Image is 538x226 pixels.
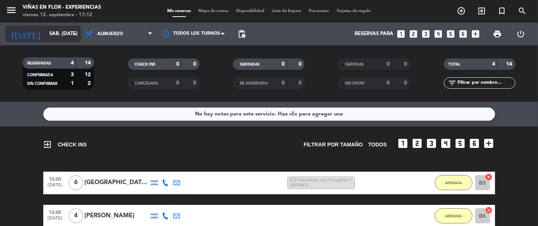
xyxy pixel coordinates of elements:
i: cancel [485,173,493,181]
strong: 0 [193,61,198,67]
i: add_circle_outline [457,6,466,15]
span: Reservas para [355,31,393,37]
span: SENTADAS [240,63,260,66]
i: turned_in_not [497,6,506,15]
i: power_settings_new [516,29,525,38]
i: looks_one [396,29,406,39]
span: 12:00 [46,208,65,216]
i: exit_to_app [477,6,486,15]
span: NO SHOW [345,81,364,85]
strong: 0 [299,80,303,86]
div: No hay notas para este servicio. Haz clic para agregar una [195,110,343,118]
span: 6 [69,175,83,190]
strong: 2 [88,81,92,86]
strong: 1 [71,81,74,86]
i: looks_6 [469,137,481,149]
span: TOTAL [448,63,460,66]
strong: 14 [85,60,92,66]
input: Filtrar por nombre... [457,79,515,87]
i: add_box [483,137,495,149]
button: ARRIBADA [435,208,472,223]
strong: 0 [387,61,390,67]
span: Almuerzo [97,31,123,37]
i: looks_two [408,29,418,39]
i: looks_5 [454,137,466,149]
span: CHECK INS [43,140,87,149]
strong: 0 [282,80,285,86]
span: 4 [69,208,83,223]
i: [DATE] [6,26,46,42]
div: LOG OUT [509,23,532,45]
i: looks_3 [421,29,431,39]
span: Mis reservas [163,9,195,13]
strong: 0 [176,61,179,67]
div: Viñas en Flor - Experiencias [23,4,101,11]
i: exit_to_app [43,140,52,149]
i: looks_one [397,137,409,149]
strong: 0 [404,80,408,86]
span: Tarjetas de regalo [333,9,375,13]
i: looks_two [412,137,424,149]
i: filter_list [448,78,457,88]
i: add_box [471,29,480,39]
i: looks_6 [458,29,468,39]
span: Pre-acceso [305,9,333,13]
strong: 0 [176,80,179,86]
i: looks_3 [426,137,438,149]
strong: 3 [71,72,74,77]
i: looks_4 [433,29,443,39]
div: viernes 12. septiembre - 17:12 [23,11,101,19]
i: looks_5 [446,29,456,39]
i: arrow_drop_down [70,29,79,38]
strong: 4 [71,60,74,66]
span: 15:00 [46,174,65,183]
button: menu [6,5,17,18]
strong: 0 [387,80,390,86]
span: CANCELADA [135,81,158,85]
i: cancel [485,206,493,214]
strong: 0 [299,61,303,67]
span: print [493,29,502,38]
span: SERVIDAS [345,63,364,66]
span: SIN CONFIRMAR [27,82,57,86]
span: ARRIBADA [445,181,462,185]
span: CONFIRMADA [27,73,53,77]
strong: 12 [85,72,92,77]
span: pending_actions [237,29,246,38]
strong: 4 [492,61,495,67]
div: [PERSON_NAME] [85,211,149,221]
span: [DATE] [46,216,65,224]
i: menu [6,5,17,16]
span: RESERVADAS [27,61,51,65]
div: [GEOGRAPHIC_DATA]/[GEOGRAPHIC_DATA] / via TASTIL [85,178,149,188]
span: RE AGENDADA [240,81,268,85]
span: Mapa de mesas [195,9,232,13]
strong: 0 [193,80,198,86]
span: ARRIBADA [445,214,462,218]
i: search [518,6,527,15]
strong: 0 [282,61,285,67]
strong: 14 [506,61,514,67]
strong: 0 [404,61,408,67]
span: TODOS [368,140,387,149]
span: CHECK INS [135,63,155,66]
span: Disponibilidad [232,9,268,13]
span: [DATE] [46,183,65,191]
span: Filtrar por tamaño [304,140,363,149]
span: Lista de Espera [268,9,305,13]
i: looks_4 [440,137,452,149]
span: 6 (2 matrimonios, con 2 nenas)<br /> ABONADO [287,177,355,189]
button: ARRIBADA [435,175,472,190]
